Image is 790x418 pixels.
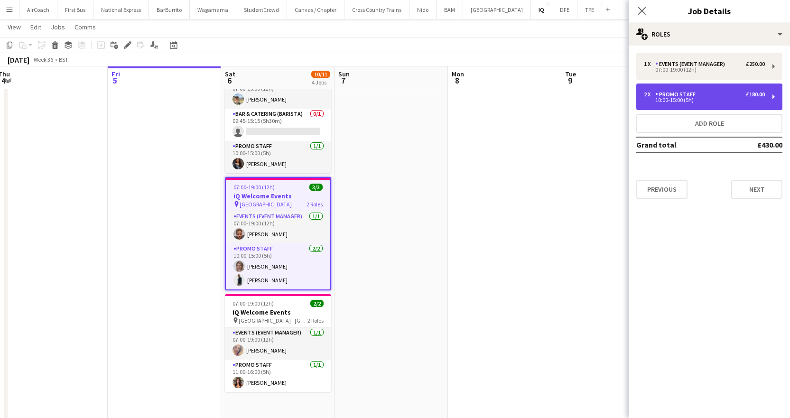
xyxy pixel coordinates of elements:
[311,71,330,78] span: 10/11
[225,294,331,392] app-job-card: 07:00-19:00 (12h)2/2iQ Welcome Events [GEOGRAPHIC_DATA] - [GEOGRAPHIC_DATA]2 RolesEvents (Event M...
[8,55,29,65] div: [DATE]
[463,0,531,19] button: [GEOGRAPHIC_DATA]
[225,70,235,78] span: Sat
[644,91,655,98] div: 2 x
[644,67,765,72] div: 07:00-19:00 (12h)
[110,75,120,86] span: 5
[232,300,274,307] span: 07:00-19:00 (12h)
[746,91,765,98] div: £180.00
[19,0,57,19] button: AirCoach
[74,23,96,31] span: Comms
[307,201,323,208] span: 2 Roles
[629,23,790,46] div: Roles
[565,70,576,78] span: Tue
[233,184,275,191] span: 07:00-19:00 (12h)
[225,36,331,173] app-job-card: Updated07:00-19:00 (12h)2/3iQ Welcome Events [GEOGRAPHIC_DATA]3 RolesEvents (Event Manager)1/107:...
[27,21,45,33] a: Edit
[337,75,350,86] span: 7
[644,61,655,67] div: 1 x
[577,0,602,19] button: TPE
[344,0,409,19] button: Cross Country Trains
[310,300,324,307] span: 2/2
[225,308,331,316] h3: iQ Welcome Events
[225,76,331,109] app-card-role: Events (Event Manager)1/107:00-19:00 (12h)[PERSON_NAME]
[112,70,120,78] span: Fri
[71,21,100,33] a: Comms
[223,75,235,86] span: 6
[51,23,65,31] span: Jobs
[629,5,790,17] h3: Job Details
[226,243,330,289] app-card-role: Promo Staff2/210:00-15:00 (5h)[PERSON_NAME][PERSON_NAME]
[226,211,330,243] app-card-role: Events (Event Manager)1/107:00-19:00 (12h)[PERSON_NAME]
[309,184,323,191] span: 3/3
[93,0,149,19] button: National Express
[636,180,688,199] button: Previous
[236,0,287,19] button: StudentCrowd
[564,75,576,86] span: 9
[225,141,331,173] app-card-role: Promo Staff1/110:00-15:00 (5h)[PERSON_NAME]
[57,0,93,19] button: First Bus
[338,70,350,78] span: Sun
[409,0,437,19] button: Nido
[287,0,344,19] button: Canvas / Chapter
[4,21,25,33] a: View
[644,98,765,102] div: 10:00-15:00 (5h)
[59,56,68,63] div: BST
[531,0,552,19] button: IQ
[225,177,331,290] app-job-card: 07:00-19:00 (12h)3/3iQ Welcome Events [GEOGRAPHIC_DATA]2 RolesEvents (Event Manager)1/107:00-19:0...
[240,201,292,208] span: [GEOGRAPHIC_DATA]
[636,114,782,133] button: Add role
[452,70,464,78] span: Mon
[726,137,782,152] td: £430.00
[225,109,331,141] app-card-role: Bar & Catering (Barista)0/109:45-15:15 (5h30m)
[225,327,331,360] app-card-role: Events (Event Manager)1/107:00-19:00 (12h)[PERSON_NAME]
[239,317,307,324] span: [GEOGRAPHIC_DATA] - [GEOGRAPHIC_DATA]
[307,317,324,324] span: 2 Roles
[149,0,190,19] button: BarBurrito
[636,137,726,152] td: Grand total
[47,21,69,33] a: Jobs
[8,23,21,31] span: View
[655,91,699,98] div: Promo Staff
[655,61,729,67] div: Events (Event Manager)
[731,180,782,199] button: Next
[190,0,236,19] button: Wagamama
[225,360,331,392] app-card-role: Promo Staff1/111:00-16:00 (5h)[PERSON_NAME]
[31,56,55,63] span: Week 36
[437,0,463,19] button: BAM
[30,23,41,31] span: Edit
[552,0,577,19] button: DFE
[312,79,330,86] div: 4 Jobs
[450,75,464,86] span: 8
[226,192,330,200] h3: iQ Welcome Events
[746,61,765,67] div: £250.00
